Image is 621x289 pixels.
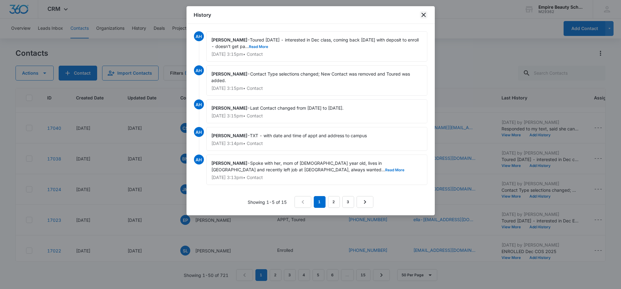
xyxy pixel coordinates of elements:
[212,105,248,111] span: [PERSON_NAME]
[212,114,422,118] p: [DATE] 3:15pm • Contact
[212,71,248,77] span: [PERSON_NAME]
[206,127,427,151] div: -
[206,99,427,123] div: -
[328,196,340,208] a: Page 2
[295,196,373,208] nav: Pagination
[212,141,422,146] p: [DATE] 3:14pm • Contact
[249,45,268,49] button: Read More
[342,196,354,208] a: Page 3
[206,31,427,62] div: -
[194,99,204,109] span: AH
[212,160,248,166] span: [PERSON_NAME]
[420,11,427,19] button: close
[212,52,422,56] p: [DATE] 3:15pm • Contact
[357,196,373,208] a: Next Page
[212,37,248,42] span: [PERSON_NAME]
[194,65,204,75] span: AH
[385,168,405,172] button: Read More
[194,11,211,19] h1: History
[314,196,326,208] em: 1
[212,86,422,90] p: [DATE] 3:15pm • Contact
[212,160,405,172] span: Spoke with her, mom of [DEMOGRAPHIC_DATA] year old, lives in [GEOGRAPHIC_DATA] and recently left ...
[206,155,427,185] div: -
[194,31,204,41] span: AH
[212,175,422,180] p: [DATE] 3:13pm • Contact
[206,65,427,96] div: -
[194,127,204,137] span: AH
[248,199,287,205] p: Showing 1-5 of 15
[250,133,367,138] span: TXT - with date and time of appt and address to campus
[212,133,248,138] span: [PERSON_NAME]
[212,71,412,83] span: Contact Type selections changed; New Contact was removed and Toured was added.
[250,105,344,111] span: Last Contact changed from [DATE] to [DATE].
[194,155,204,164] span: AH
[212,37,420,49] span: Toured [DATE] - interested in Dec class, coming back [DATE] with deposit to enroll - doesn't get ...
